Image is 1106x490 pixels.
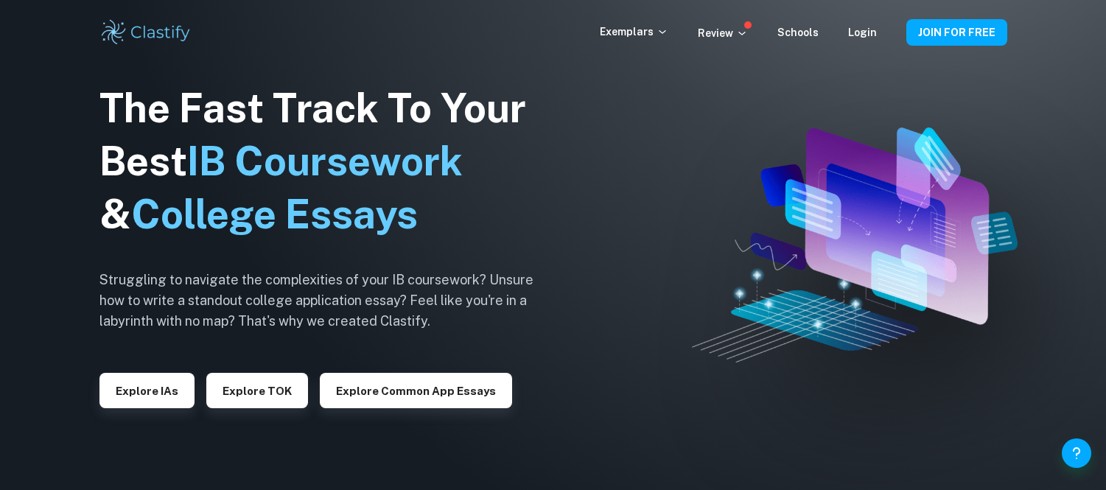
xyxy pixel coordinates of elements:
[99,82,556,241] h1: The Fast Track To Your Best &
[1062,438,1091,468] button: Help and Feedback
[131,191,418,237] span: College Essays
[600,24,668,40] p: Exemplars
[906,19,1007,46] button: JOIN FOR FREE
[692,127,1018,363] img: Clastify hero
[99,18,193,47] img: Clastify logo
[320,383,512,397] a: Explore Common App essays
[777,27,819,38] a: Schools
[99,383,195,397] a: Explore IAs
[99,373,195,408] button: Explore IAs
[206,373,308,408] button: Explore TOK
[187,138,463,184] span: IB Coursework
[206,383,308,397] a: Explore TOK
[320,373,512,408] button: Explore Common App essays
[698,25,748,41] p: Review
[848,27,877,38] a: Login
[99,270,556,332] h6: Struggling to navigate the complexities of your IB coursework? Unsure how to write a standout col...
